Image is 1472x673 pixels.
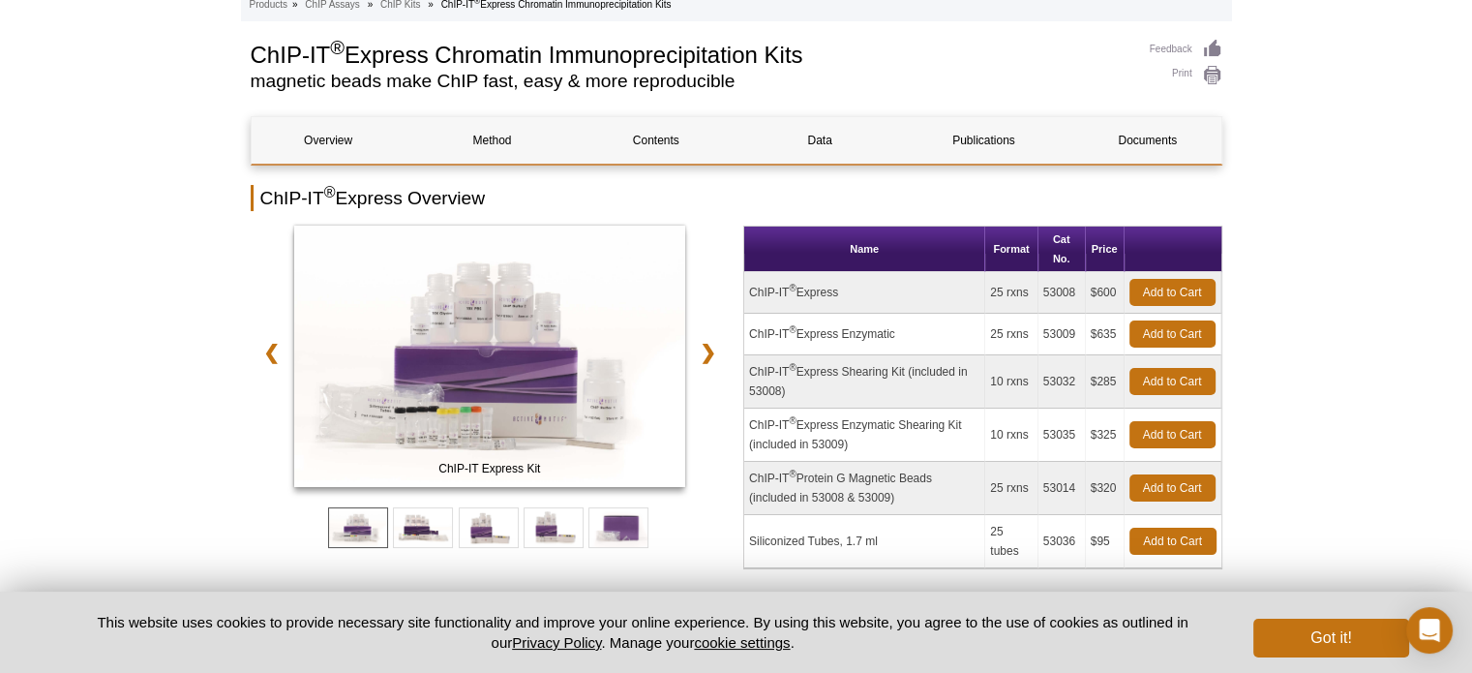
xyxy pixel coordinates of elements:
[985,515,1038,568] td: 25 tubes
[1150,65,1222,86] a: Print
[789,469,796,479] sup: ®
[907,117,1061,164] a: Publications
[330,37,345,58] sup: ®
[1129,321,1216,348] a: Add to Cart
[512,634,601,651] a: Privacy Policy
[1038,355,1086,409] td: 53032
[744,355,985,409] td: ChIP-IT Express Shearing Kit (included in 53008)
[789,362,796,373] sup: ®
[251,73,1130,90] h2: magnetic beads make ChIP fast, easy & more reproducible
[744,272,985,314] td: ChIP-IT Express
[1038,409,1086,462] td: 53035
[744,515,985,568] td: Siliconized Tubes, 1.7 ml
[324,184,336,200] sup: ®
[1129,474,1216,502] a: Add to Cart
[744,314,985,355] td: ChIP-IT Express Enzymatic
[985,227,1038,272] th: Format
[1150,39,1222,60] a: Feedback
[251,185,1222,211] h2: ChIP-IT Express Overview
[1253,619,1408,658] button: Got it!
[985,314,1038,355] td: 25 rxns
[1038,314,1086,355] td: 53009
[1086,462,1125,515] td: $320
[298,459,681,478] span: ChIP-IT Express Kit
[687,330,729,375] a: ❯
[789,415,796,426] sup: ®
[744,462,985,515] td: ChIP-IT Protein G Magnetic Beads (included in 53008 & 53009)
[579,117,733,164] a: Contents
[1129,528,1217,555] a: Add to Cart
[294,226,686,487] img: ChIP-IT Express Kit
[1406,607,1453,654] div: Open Intercom Messenger
[985,462,1038,515] td: 25 rxns
[1086,272,1125,314] td: $600
[1086,355,1125,409] td: $285
[1086,409,1125,462] td: $325
[985,355,1038,409] td: 10 rxns
[1129,421,1216,448] a: Add to Cart
[1086,515,1125,568] td: $95
[1070,117,1224,164] a: Documents
[252,117,406,164] a: Overview
[789,283,796,293] sup: ®
[1038,227,1086,272] th: Cat No.
[1038,272,1086,314] td: 53008
[744,227,985,272] th: Name
[744,409,985,462] td: ChIP-IT Express Enzymatic Shearing Kit (included in 53009)
[789,324,796,335] sup: ®
[985,409,1038,462] td: 10 rxns
[1038,462,1086,515] td: 53014
[251,39,1130,68] h1: ChIP-IT Express Chromatin Immunoprecipitation Kits
[1129,279,1216,306] a: Add to Cart
[1038,515,1086,568] td: 53036
[1086,227,1125,272] th: Price
[1129,368,1216,395] a: Add to Cart
[694,634,790,651] button: cookie settings
[1086,314,1125,355] td: $635
[64,612,1222,653] p: This website uses cookies to provide necessary site functionality and improve your online experie...
[294,226,686,493] a: ChIP-IT Express Kit
[985,272,1038,314] td: 25 rxns
[742,117,896,164] a: Data
[415,117,569,164] a: Method
[251,330,292,375] a: ❮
